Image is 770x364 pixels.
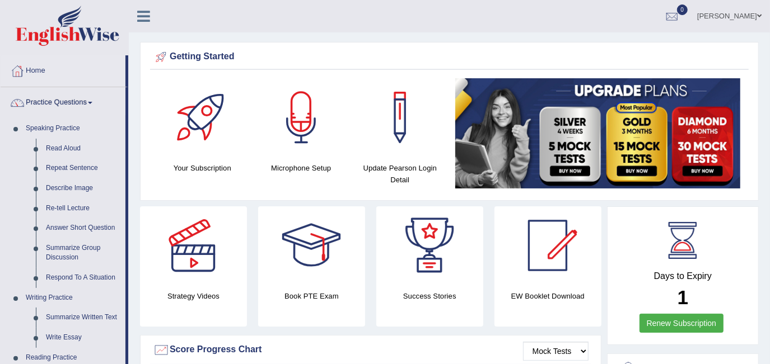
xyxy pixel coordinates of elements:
h4: Strategy Videos [140,290,247,302]
a: Home [1,55,125,83]
a: Writing Practice [21,288,125,308]
a: Repeat Sentence [41,158,125,178]
a: Write Essay [41,328,125,348]
div: Getting Started [153,49,746,65]
a: Describe Image [41,178,125,198]
b: 1 [678,286,688,308]
h4: Update Pearson Login Detail [356,162,444,186]
a: Practice Questions [1,87,125,115]
div: Score Progress Chart [153,342,589,358]
h4: Your Subscription [158,162,246,174]
a: Re-tell Lecture [41,198,125,219]
h4: Success Stories [376,290,483,302]
a: Summarize Group Discussion [41,238,125,268]
h4: EW Booklet Download [494,290,601,302]
img: small5.jpg [455,78,741,188]
a: Respond To A Situation [41,268,125,288]
h4: Days to Expiry [620,271,746,281]
a: Answer Short Question [41,218,125,238]
h4: Microphone Setup [258,162,346,174]
a: Speaking Practice [21,119,125,139]
h4: Book PTE Exam [258,290,365,302]
span: 0 [677,4,688,15]
a: Summarize Written Text [41,308,125,328]
a: Read Aloud [41,139,125,159]
a: Renew Subscription [640,314,724,333]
